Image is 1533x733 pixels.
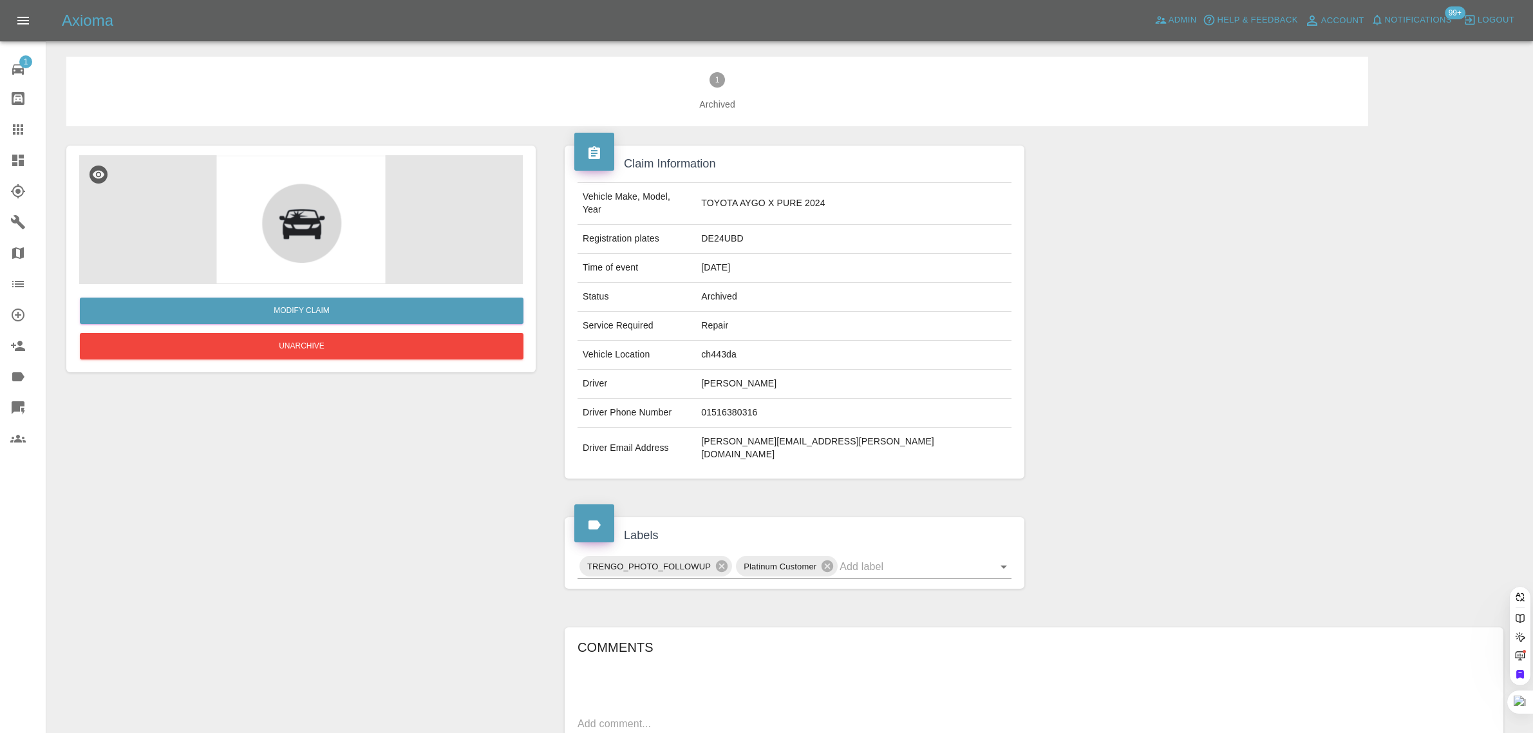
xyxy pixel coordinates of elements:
td: Registration plates [578,225,696,254]
td: Service Required [578,312,696,341]
a: Admin [1151,10,1200,30]
img: defaultCar-C0N0gyFo.png [79,155,523,284]
td: Archived [696,283,1011,312]
button: Open [995,558,1013,576]
span: Archived [87,98,1348,111]
td: [PERSON_NAME] [696,370,1011,399]
span: Platinum Customer [736,559,824,574]
button: Help & Feedback [1199,10,1301,30]
text: 1 [715,75,720,84]
span: TRENGO_PHOTO_FOLLOWUP [579,559,719,574]
h5: Axioma [62,10,113,31]
td: [DATE] [696,254,1011,283]
a: Modify Claim [80,298,523,324]
button: Notifications [1368,10,1455,30]
td: Driver [578,370,696,399]
td: Status [578,283,696,312]
td: ch443da [696,341,1011,370]
td: Driver Email Address [578,428,696,469]
span: Account [1321,14,1364,28]
button: Open drawer [8,5,39,36]
td: Time of event [578,254,696,283]
div: Platinum Customer [736,556,838,576]
span: Logout [1478,13,1514,28]
button: Logout [1460,10,1518,30]
h6: Comments [578,637,1491,658]
h4: Claim Information [574,155,1015,173]
span: Help & Feedback [1217,13,1297,28]
span: 99+ [1445,6,1465,19]
button: Unarchive [80,333,523,359]
td: Vehicle Location [578,341,696,370]
span: Notifications [1385,13,1452,28]
td: Driver Phone Number [578,399,696,428]
h4: Labels [574,527,1015,544]
td: 01516380316 [696,399,1011,428]
input: Add label [840,557,975,576]
td: Vehicle Make, Model, Year [578,183,696,225]
a: Account [1301,10,1368,31]
span: 1 [19,55,32,68]
td: [PERSON_NAME][EMAIL_ADDRESS][PERSON_NAME][DOMAIN_NAME] [696,428,1011,469]
span: Admin [1169,13,1197,28]
td: Repair [696,312,1011,341]
div: TRENGO_PHOTO_FOLLOWUP [579,556,732,576]
td: TOYOTA AYGO X PURE 2024 [696,183,1011,225]
td: DE24UBD [696,225,1011,254]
